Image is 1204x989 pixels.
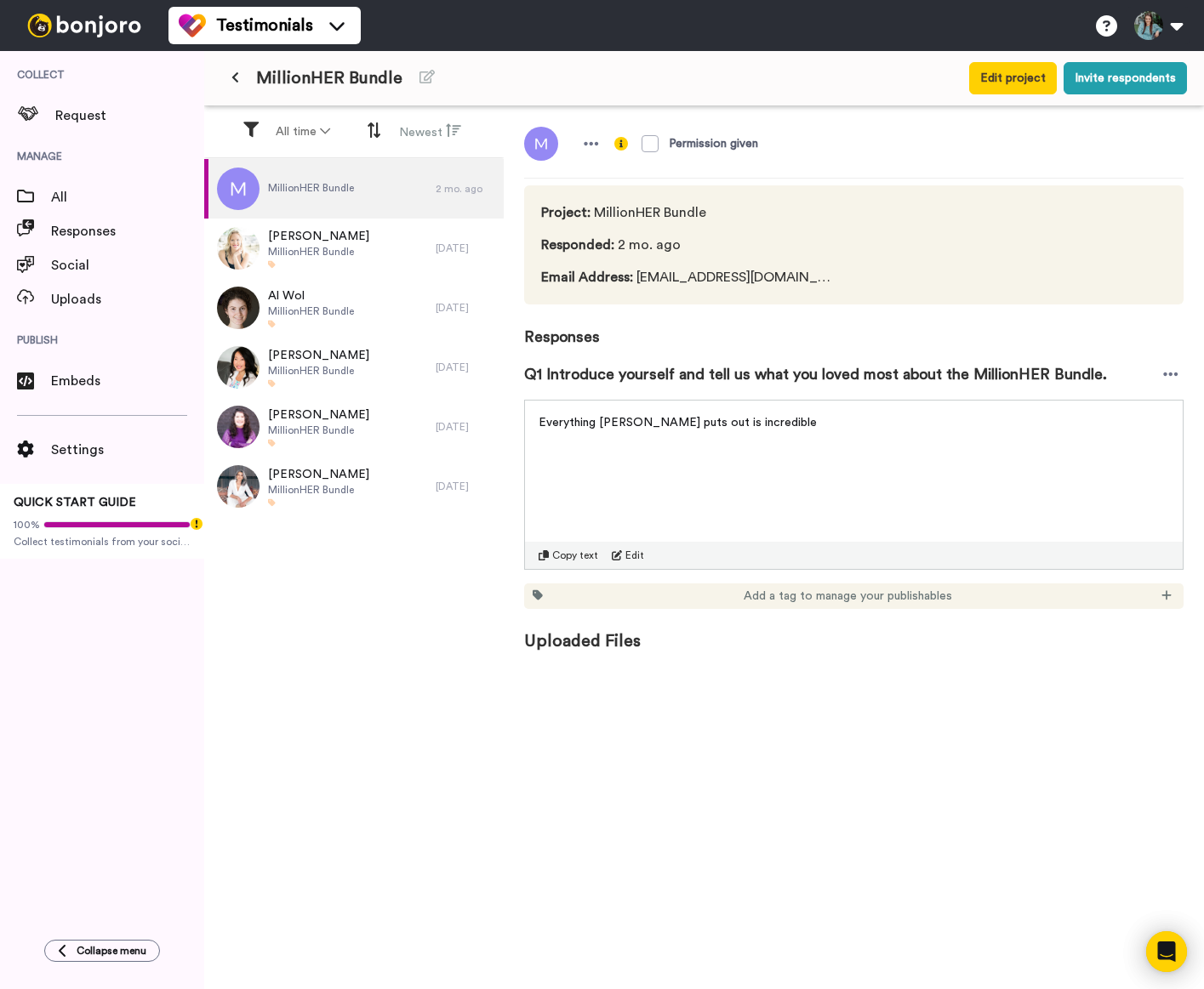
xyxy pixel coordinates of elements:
div: [DATE] [436,480,495,493]
a: [PERSON_NAME]MillionHER Bundle[DATE] [204,219,504,278]
button: Invite respondents [1064,62,1187,94]
a: [PERSON_NAME]MillionHER Bundle[DATE] [204,397,504,457]
span: Testimonials [216,14,313,37]
span: [PERSON_NAME] [268,466,369,483]
span: Request [55,105,204,126]
img: 1f43d64c-90ff-4611-acb7-74ba62ffd03d.jpeg [217,406,260,448]
span: [PERSON_NAME] [268,347,369,364]
div: Tooltip anchor [189,516,204,531]
span: Email Address : [541,270,633,284]
span: Uploads [51,289,204,310]
span: Responded : [541,238,614,252]
button: All time [265,117,340,147]
img: info-yellow.svg [614,137,628,151]
span: 2 mo. ago [541,235,832,255]
div: Open Intercom Messenger [1146,931,1187,972]
span: MillionHER Bundle [268,423,369,437]
a: [PERSON_NAME]MillionHER Bundle[DATE] [204,457,504,516]
a: Al WolMillionHER Bundle[DATE] [204,278,504,338]
span: Social [51,255,204,276]
span: Add a tag to manage your publishables [744,588,952,605]
span: MillionHER Bundle [268,304,354,318]
button: Newest [389,116,471,148]
a: [PERSON_NAME]MillionHER Bundle[DATE] [204,338,504,397]
span: [EMAIL_ADDRESS][DOMAIN_NAME] [541,267,832,287]
span: Project : [541,206,591,219]
img: 6fbde10a-85bb-496b-b59b-a52076fef6fa.jpeg [217,227,260,270]
img: m.png [524,127,558,161]
span: MillionHER Bundle [268,245,369,259]
span: MillionHER Bundle [268,483,369,497]
button: Collapse menu [44,940,160,962]
span: Responses [51,221,204,242]
span: QUICK START GUIDE [14,497,136,509]
div: 2 mo. ago [436,182,495,196]
div: Permission given [669,135,758,152]
img: m.png [217,168,260,210]
span: Collapse menu [77,944,146,958]
span: Q1 Introduce yourself and tell us what you loved most about the MillionHER Bundle. [524,362,1107,386]
span: Edit [625,548,644,562]
img: e6909ea2-3920-4116-97f5-449faead7288.jpeg [217,346,260,389]
span: [PERSON_NAME] [268,406,369,423]
div: [DATE] [436,361,495,374]
span: MillionHER Bundle [256,66,402,90]
div: [DATE] [436,420,495,434]
span: MillionHER Bundle [268,181,354,195]
span: Settings [51,440,204,460]
div: [DATE] [436,301,495,315]
span: Everything [PERSON_NAME] puts out is incredible [539,417,817,429]
span: Collect testimonials from your socials [14,535,191,548]
span: 100% [14,518,40,531]
span: [PERSON_NAME] [268,228,369,245]
span: Copy text [552,548,598,562]
span: Al Wol [268,287,354,304]
span: Uploaded Files [524,609,1184,653]
span: MillionHER Bundle [268,364,369,378]
img: d4c0f143-b40c-4da1-8d01-e8e9e43fc761.jpeg [217,287,260,329]
a: MillionHER Bundle2 mo. ago [204,159,504,219]
span: All [51,187,204,207]
img: bj-logo-header-white.svg [20,14,148,37]
span: MillionHER Bundle [541,202,832,223]
span: Responses [524,304,1184,349]
div: [DATE] [436,242,495,255]
img: tm-color.svg [179,12,206,39]
span: Embeds [51,371,204,391]
img: aaa630b9-f3e6-41aa-92f1-0555f56ba594.jpeg [217,465,260,508]
button: Edit project [969,62,1057,94]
